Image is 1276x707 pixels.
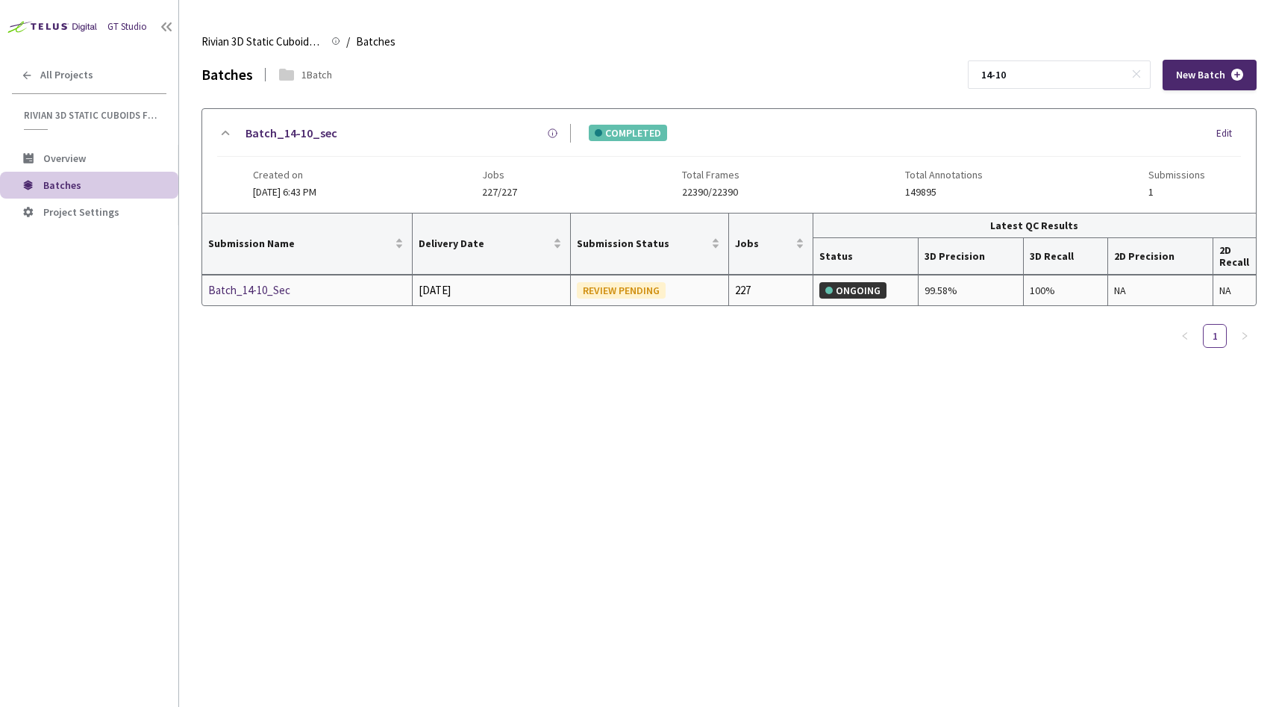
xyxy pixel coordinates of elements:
span: 1 [1148,187,1205,198]
span: Rivian 3D Static Cuboids fixed[2024-25] [24,109,157,122]
input: Search [972,61,1131,88]
span: right [1240,331,1249,340]
span: Submission Name [208,237,392,249]
span: 22390/22390 [682,187,739,198]
li: Next Page [1233,324,1257,348]
div: COMPLETED [589,125,667,141]
span: Created on [253,169,316,181]
div: GT Studio [107,19,147,34]
div: NA [1219,282,1250,299]
th: Submission Name [202,214,413,275]
div: NA [1114,282,1207,299]
span: New Batch [1176,69,1225,81]
span: All Projects [40,69,93,81]
div: 227 [735,281,807,299]
span: Rivian 3D Static Cuboids fixed[2024-25] [201,33,322,51]
div: Edit [1216,126,1241,141]
span: Jobs [735,237,792,249]
a: Batch_14-10_Sec [208,281,366,299]
li: / [346,33,350,51]
span: Jobs [482,169,517,181]
span: Total Annotations [905,169,983,181]
th: Delivery Date [413,214,571,275]
span: Project Settings [43,205,119,219]
span: 149895 [905,187,983,198]
th: 3D Recall [1024,238,1108,275]
span: Overview [43,152,86,165]
div: 1 Batch [301,66,332,83]
div: 99.58% [925,282,1017,299]
th: 2D Precision [1108,238,1213,275]
div: 100% [1030,282,1101,299]
th: Submission Status [571,214,729,275]
span: Batches [43,178,81,192]
span: Total Frames [682,169,739,181]
a: 1 [1204,325,1226,347]
div: [DATE] [419,281,564,299]
span: Submissions [1148,169,1205,181]
th: 2D Recall [1213,238,1256,275]
div: Batch_14-10_secCOMPLETEDEditCreated on[DATE] 6:43 PMJobs227/227Total Frames22390/22390Total Annot... [202,109,1256,213]
span: 227/227 [482,187,517,198]
button: right [1233,324,1257,348]
span: [DATE] 6:43 PM [253,185,316,199]
div: ONGOING [819,282,886,299]
a: Batch_14-10_sec [245,124,337,143]
span: Submission Status [577,237,708,249]
th: 3D Precision [919,238,1024,275]
div: Batches [201,63,253,86]
span: Batches [356,33,395,51]
span: Delivery Date [419,237,550,249]
div: REVIEW PENDING [577,282,666,299]
th: Jobs [729,214,813,275]
li: Previous Page [1173,324,1197,348]
span: left [1180,331,1189,340]
li: 1 [1203,324,1227,348]
th: Status [813,238,919,275]
button: left [1173,324,1197,348]
th: Latest QC Results [813,214,1256,238]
